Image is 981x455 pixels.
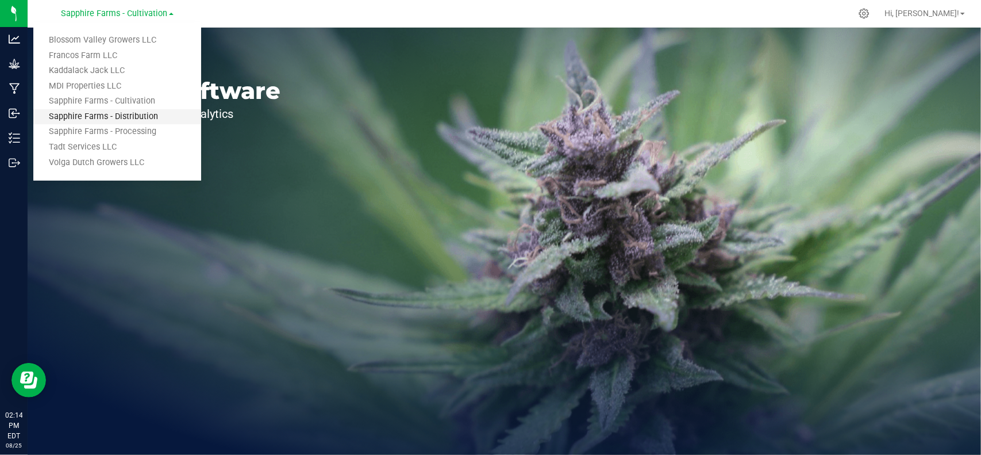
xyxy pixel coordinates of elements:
[11,363,46,397] iframe: Resource center
[9,58,20,70] inline-svg: Grow
[9,33,20,45] inline-svg: Analytics
[5,441,22,450] p: 08/25
[33,63,201,79] a: Kaddalack Jack LLC
[884,9,959,18] span: Hi, [PERSON_NAME]!
[33,155,201,171] a: Volga Dutch Growers LLC
[61,9,168,18] span: Sapphire Farms - Cultivation
[33,79,201,94] a: MDI Properties LLC
[9,108,20,119] inline-svg: Inbound
[33,109,201,125] a: Sapphire Farms - Distribution
[9,157,20,169] inline-svg: Outbound
[9,83,20,94] inline-svg: Manufacturing
[33,33,201,48] a: Blossom Valley Growers LLC
[857,8,871,19] div: Manage settings
[33,94,201,109] a: Sapphire Farms - Cultivation
[5,410,22,441] p: 02:14 PM EDT
[9,132,20,144] inline-svg: Inventory
[33,140,201,155] a: Tadt Services LLC
[33,48,201,64] a: Francos Farm LLC
[33,124,201,140] a: Sapphire Farms - Processing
